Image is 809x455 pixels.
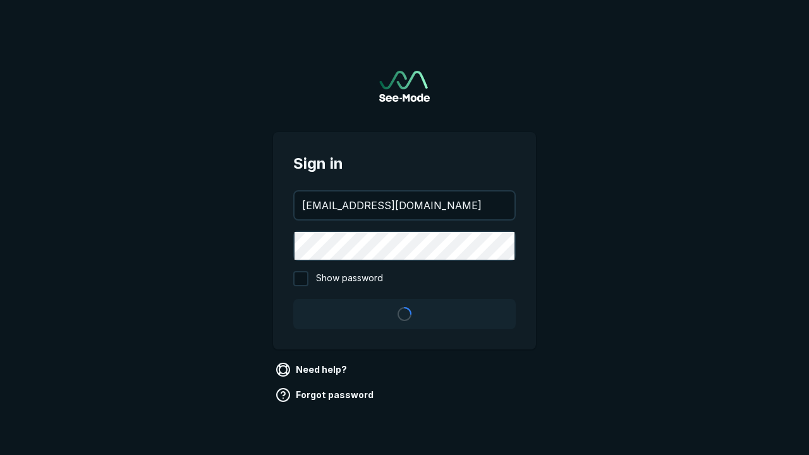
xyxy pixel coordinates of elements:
img: See-Mode Logo [379,71,430,102]
a: Need help? [273,360,352,380]
input: your@email.com [295,191,514,219]
span: Sign in [293,152,516,175]
a: Go to sign in [379,71,430,102]
a: Forgot password [273,385,379,405]
span: Show password [316,271,383,286]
